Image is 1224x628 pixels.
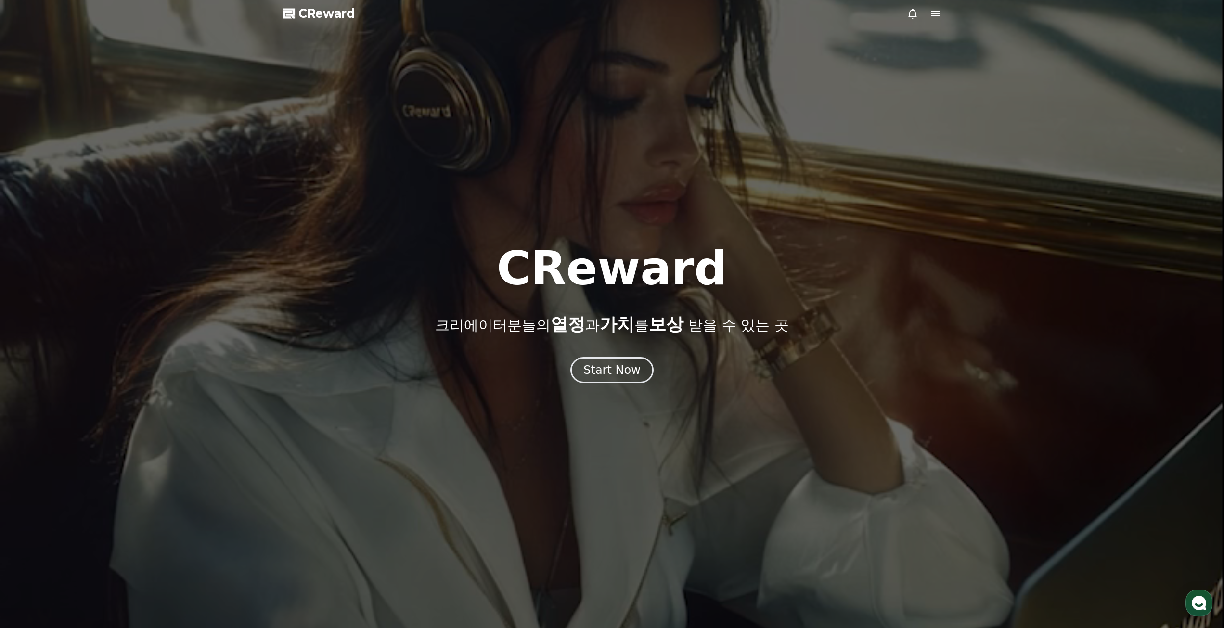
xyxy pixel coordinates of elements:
h1: CReward [497,245,727,292]
p: 크리에이터분들의 과 를 받을 수 있는 곳 [435,315,788,334]
a: Start Now [570,367,654,376]
span: CReward [298,6,355,21]
div: Start Now [583,362,641,378]
span: 열정 [551,314,585,334]
span: 가치 [600,314,634,334]
a: CReward [283,6,355,21]
button: Start Now [570,357,654,383]
span: 보상 [649,314,683,334]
